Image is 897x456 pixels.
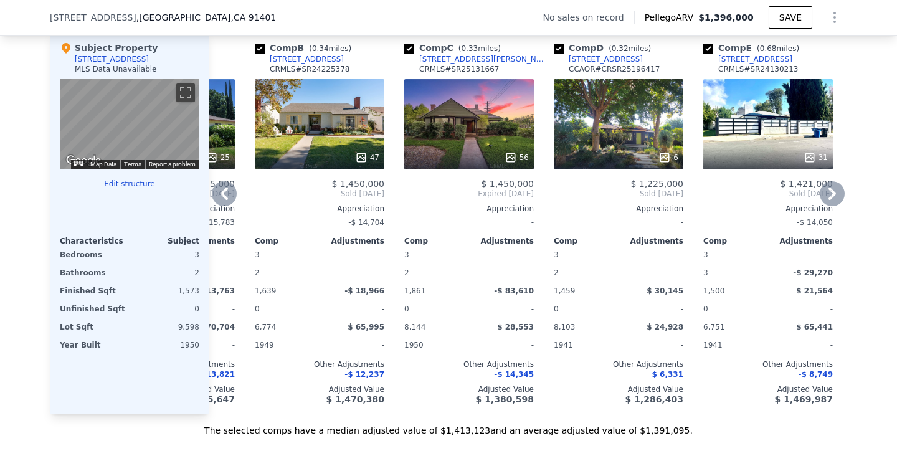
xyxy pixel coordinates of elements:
[793,268,833,277] span: -$ 29,270
[348,323,384,331] span: $ 65,995
[60,300,127,318] div: Unfinished Sqft
[472,336,534,354] div: -
[703,189,833,199] span: Sold [DATE]
[472,246,534,264] div: -
[132,318,199,336] div: 9,598
[344,287,384,295] span: -$ 18,966
[453,44,506,53] span: ( miles)
[797,218,833,227] span: -$ 14,050
[255,384,384,394] div: Adjusted Value
[647,323,683,331] span: $ 24,928
[554,323,575,331] span: 8,103
[554,250,559,259] span: 3
[255,250,260,259] span: 3
[255,236,320,246] div: Comp
[494,370,534,379] span: -$ 14,345
[404,250,409,259] span: 3
[554,359,683,369] div: Other Adjustments
[60,264,127,282] div: Bathrooms
[312,44,329,53] span: 0.34
[322,336,384,354] div: -
[718,54,792,64] div: [STREET_ADDRESS]
[804,151,828,164] div: 31
[554,236,619,246] div: Comp
[176,83,195,102] button: Toggle fullscreen view
[255,54,344,64] a: [STREET_ADDRESS]
[255,264,317,282] div: 2
[132,282,199,300] div: 1,573
[331,179,384,189] span: $ 1,450,000
[320,236,384,246] div: Adjustments
[703,264,766,282] div: 3
[703,42,804,54] div: Comp E
[63,153,104,169] img: Google
[60,42,158,54] div: Subject Property
[771,300,833,318] div: -
[619,236,683,246] div: Adjustments
[703,305,708,313] span: 0
[621,264,683,282] div: -
[404,264,467,282] div: 2
[554,204,683,214] div: Appreciation
[554,42,656,54] div: Comp D
[497,323,534,331] span: $ 28,553
[404,384,534,394] div: Adjusted Value
[404,214,534,231] div: -
[60,246,127,264] div: Bedrooms
[198,323,235,331] span: $ 70,704
[612,44,629,53] span: 0.32
[621,336,683,354] div: -
[718,64,798,74] div: CRMLS # SR24130213
[75,54,149,64] div: [STREET_ADDRESS]
[132,336,199,354] div: 1950
[90,160,116,169] button: Map Data
[554,264,616,282] div: 2
[404,336,467,354] div: 1950
[703,250,708,259] span: 3
[554,336,616,354] div: 1941
[60,79,199,169] div: Street View
[255,287,276,295] span: 1,639
[554,305,559,313] span: 0
[348,218,384,227] span: -$ 14,704
[255,189,384,199] span: Sold [DATE]
[404,305,409,313] span: 0
[255,204,384,214] div: Appreciation
[645,11,699,24] span: Pellego ARV
[355,151,379,164] div: 47
[60,336,127,354] div: Year Built
[554,214,683,231] div: -
[752,44,804,53] span: ( miles)
[769,6,812,29] button: SAVE
[50,414,847,437] div: The selected comps have a median adjusted value of $1,413,123 and an average adjusted value of $1...
[476,394,534,404] span: $ 1,380,598
[322,246,384,264] div: -
[554,54,643,64] a: [STREET_ADDRESS]
[703,236,768,246] div: Comp
[621,246,683,264] div: -
[404,54,549,64] a: [STREET_ADDRESS][PERSON_NAME]
[822,5,847,30] button: Show Options
[621,300,683,318] div: -
[703,54,792,64] a: [STREET_ADDRESS]
[796,287,833,295] span: $ 21,564
[780,179,833,189] span: $ 1,421,000
[469,236,534,246] div: Adjustments
[472,264,534,282] div: -
[554,287,575,295] span: 1,459
[404,189,534,199] span: Expired [DATE]
[799,370,833,379] span: -$ 8,749
[132,264,199,282] div: 2
[270,54,344,64] div: [STREET_ADDRESS]
[768,236,833,246] div: Adjustments
[74,161,83,166] button: Keyboard shortcuts
[75,64,157,74] div: MLS Data Unavailable
[404,42,506,54] div: Comp C
[255,323,276,331] span: 6,774
[796,323,833,331] span: $ 65,441
[554,189,683,199] span: Sold [DATE]
[703,323,724,331] span: 6,751
[647,287,683,295] span: $ 30,145
[505,151,529,164] div: 56
[625,394,683,404] span: $ 1,286,403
